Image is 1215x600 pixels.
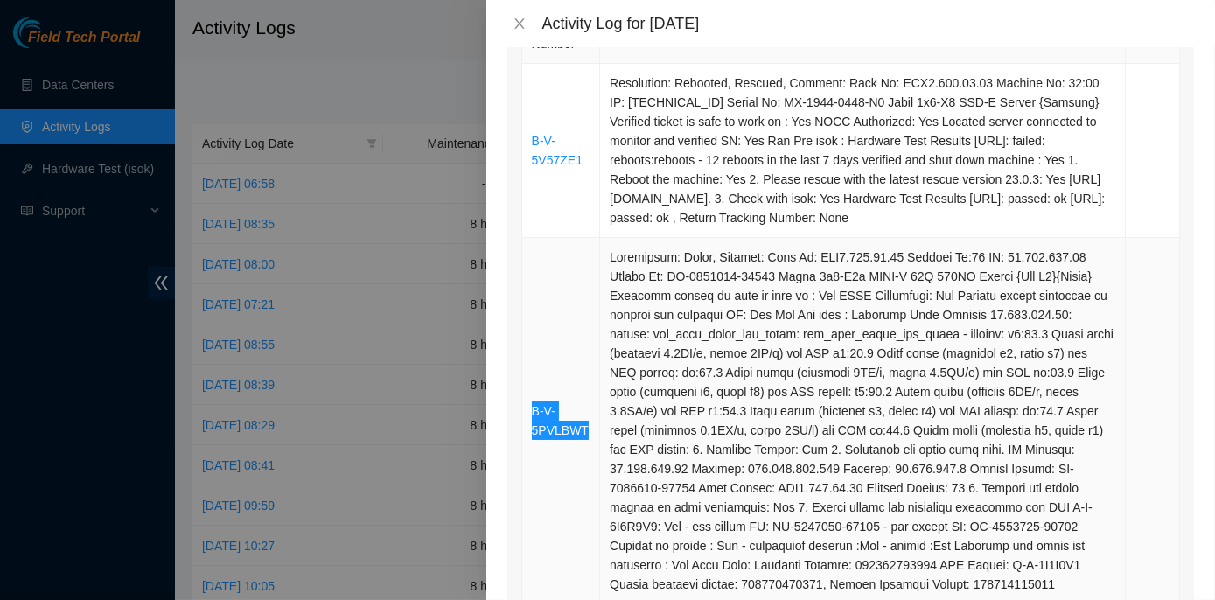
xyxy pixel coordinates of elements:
span: close [513,17,527,31]
a: B-V-5PVLBWT [532,404,589,437]
a: B-V-5V57ZE1 [532,134,583,167]
td: Resolution: Rebooted, Rescued, Comment: Rack No: ECX2.600.03.03 Machine No: 32:00 IP: [TECHNICAL_... [600,64,1126,238]
div: Activity Log for [DATE] [542,14,1194,33]
button: Close [507,16,532,32]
